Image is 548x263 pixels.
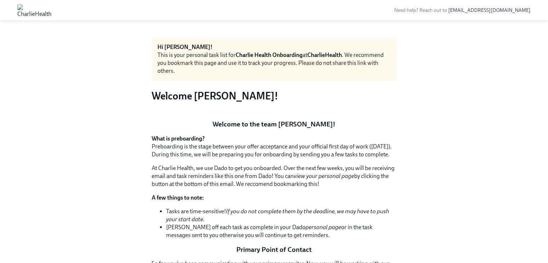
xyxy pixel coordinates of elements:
[166,208,389,223] em: If you do not complete them by the deadline, we may have to push your start date.
[152,135,205,142] strong: What is preboarding?
[152,194,204,201] strong: A few things to note:
[157,51,391,75] div: This is your personal task list for at . We recommend you bookmark this page and use it to track ...
[166,208,397,223] li: Tasks are time-sensitive!
[448,7,531,13] a: [EMAIL_ADDRESS][DOMAIN_NAME]
[152,89,397,102] h3: Welcome [PERSON_NAME]!
[306,224,341,231] em: personal page
[157,44,213,50] strong: Hi [PERSON_NAME]!
[394,7,531,13] span: Need help? Reach out to
[294,173,354,179] em: view your personal page
[152,164,397,188] p: At Charlie Health, we use Dado to get you onboarded. Over the next few weeks, you will be receivi...
[307,52,342,58] strong: CharlieHealth
[213,120,335,128] strong: Welcome to the team [PERSON_NAME]!
[152,135,397,159] p: Preboarding is the stage between your offer acceptance and your official first day of work ([DATE...
[236,52,303,58] strong: Charlie Health Onboarding
[166,223,397,239] li: [PERSON_NAME] off each task as complete in your Dado or in the task messages sent to you otherwis...
[152,245,397,254] p: Primary Point of Contact
[17,4,52,16] img: CharlieHealth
